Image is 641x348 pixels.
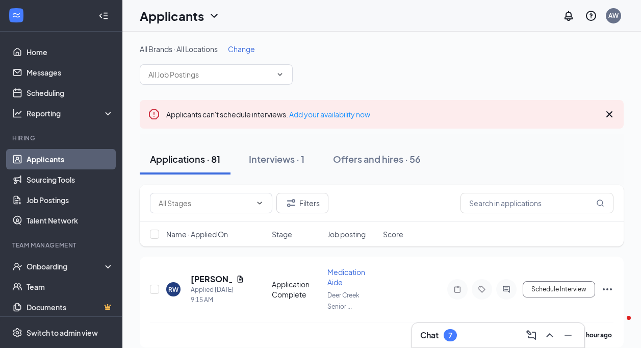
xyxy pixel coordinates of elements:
[562,329,574,341] svg: Minimize
[333,153,421,165] div: Offers and hires · 56
[27,83,114,103] a: Scheduling
[98,11,109,21] svg: Collapse
[27,190,114,210] a: Job Postings
[560,327,576,343] button: Minimize
[523,281,595,297] button: Schedule Interview
[140,44,218,54] span: All Brands · All Locations
[525,329,537,341] svg: ComposeMessage
[327,291,360,310] span: Deer Creek Senior ...
[255,199,264,207] svg: ChevronDown
[285,197,297,209] svg: Filter
[544,329,556,341] svg: ChevronUp
[327,229,366,239] span: Job posting
[27,261,105,271] div: Onboarding
[166,110,370,119] span: Applicants can't schedule interviews.
[27,169,114,190] a: Sourcing Tools
[606,313,631,338] iframe: Intercom live chat
[208,10,220,22] svg: ChevronDown
[12,328,22,338] svg: Settings
[236,275,244,283] svg: Document
[148,69,272,80] input: All Job Postings
[420,330,439,341] h3: Chat
[27,277,114,297] a: Team
[272,229,292,239] span: Stage
[596,199,604,207] svg: MagnifyingGlass
[12,108,22,118] svg: Analysis
[148,108,160,120] svg: Error
[168,285,178,294] div: RW
[27,328,98,338] div: Switch to admin view
[11,10,21,20] svg: WorkstreamLogo
[500,285,512,293] svg: ActiveChat
[140,7,204,24] h1: Applicants
[476,285,488,293] svg: Tag
[460,193,613,213] input: Search in applications
[601,283,613,295] svg: Ellipses
[27,108,114,118] div: Reporting
[608,11,619,20] div: AW
[603,108,616,120] svg: Cross
[578,331,612,339] b: an hour ago
[383,229,403,239] span: Score
[12,261,22,271] svg: UserCheck
[523,327,540,343] button: ComposeMessage
[27,62,114,83] a: Messages
[272,279,321,300] div: Application Complete
[166,229,228,239] span: Name · Applied On
[27,42,114,62] a: Home
[585,10,597,22] svg: QuestionInfo
[542,327,558,343] button: ChevronUp
[448,331,452,340] div: 7
[159,197,251,209] input: All Stages
[191,285,244,305] div: Applied [DATE] 9:15 AM
[327,267,365,287] span: Medication Aide
[276,193,328,213] button: Filter Filters
[289,110,370,119] a: Add your availability now
[27,297,114,317] a: DocumentsCrown
[562,10,575,22] svg: Notifications
[150,153,220,165] div: Applications · 81
[451,285,464,293] svg: Note
[276,70,284,79] svg: ChevronDown
[27,210,114,231] a: Talent Network
[12,134,112,142] div: Hiring
[249,153,304,165] div: Interviews · 1
[27,149,114,169] a: Applicants
[228,44,255,54] span: Change
[191,274,232,285] h5: [PERSON_NAME]
[12,241,112,250] div: Team Management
